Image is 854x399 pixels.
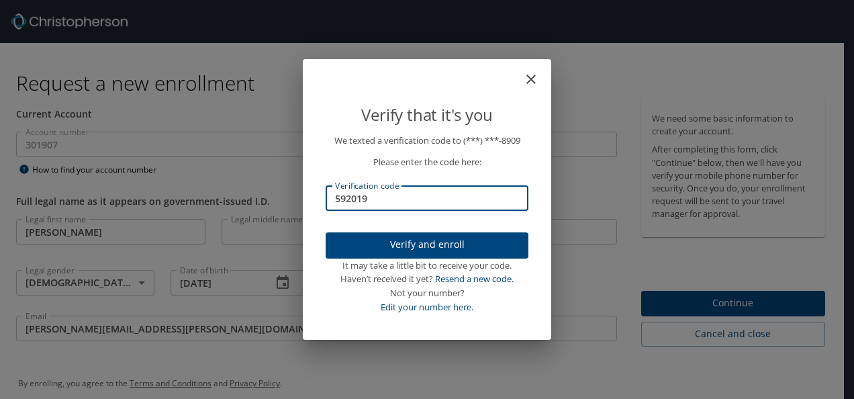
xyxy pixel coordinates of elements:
div: It may take a little bit to receive your code. [326,259,528,273]
div: Haven’t received it yet? [326,272,528,286]
button: close [530,64,546,81]
p: We texted a verification code to (***) ***- 8909 [326,134,528,148]
a: Resend a new code. [435,273,514,285]
a: Edit your number here. [381,301,473,313]
button: Verify and enroll [326,232,528,259]
p: Verify that it's you [326,102,528,128]
div: Not your number? [326,286,528,300]
span: Verify and enroll [336,236,518,253]
p: Please enter the code here: [326,155,528,169]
